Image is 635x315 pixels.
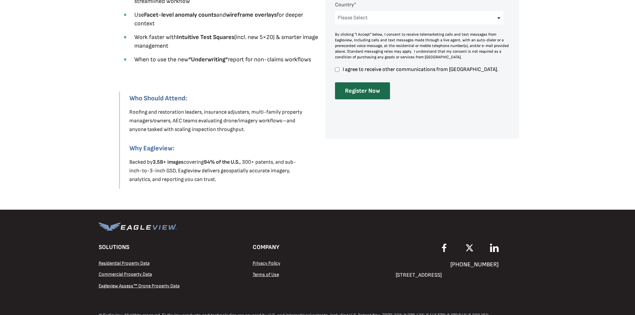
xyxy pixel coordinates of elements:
[335,32,510,60] div: By clicking "I Accept" below, I consent to receive telemarketing calls and text messages from Eag...
[442,244,446,252] img: EagleView Facebook
[99,283,180,289] span: Eagleview Assess™ Drone Property Data
[342,67,507,72] span: I agree to receive other communications from [GEOGRAPHIC_DATA].
[204,159,240,165] strong: 94% of the U.S.
[188,56,228,63] strong: “Underwriting”
[134,56,311,63] span: When to use the new report for non-claims workflows
[253,244,279,251] span: COMPANY
[450,261,499,268] span: [PHONE_NUMBER]
[129,144,174,152] strong: Why Eagleview:
[335,2,354,8] span: Country
[226,11,277,18] strong: wireframe overlays
[99,271,152,277] a: Commercial Property Data
[99,283,180,288] a: Eagleview Assess™ Drone Property Data
[134,11,303,27] span: Use and for deeper context
[335,67,339,73] input: I agree to receive other communications from [GEOGRAPHIC_DATA].
[253,260,280,266] a: Privacy Policy
[134,34,318,49] span: Work faster with (incl. new 5×20) & smarter image management
[99,244,129,251] span: SOLUTIONS
[99,260,150,266] a: Residential Property Data
[129,109,302,133] span: Roofing and restoration leaders, insurance adjusters, multi-family property managers/owners, AEC ...
[335,82,390,99] input: Register Now
[490,244,499,252] img: EagleView LinkedIn
[144,11,216,18] strong: Facet-level anomaly counts
[396,272,442,278] span: [STREET_ADDRESS]
[129,94,187,102] strong: Who Should Attend:
[177,34,234,41] strong: Intuitive Test Squares
[464,244,475,252] img: EagleView X Twitter
[253,272,279,277] a: Terms of Use
[129,159,296,183] span: Backed by covering , 300+ patents, and sub-inch-to-3-inch GSD, Eagleview delivers geospatially ac...
[153,159,184,165] strong: 3.5B+ images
